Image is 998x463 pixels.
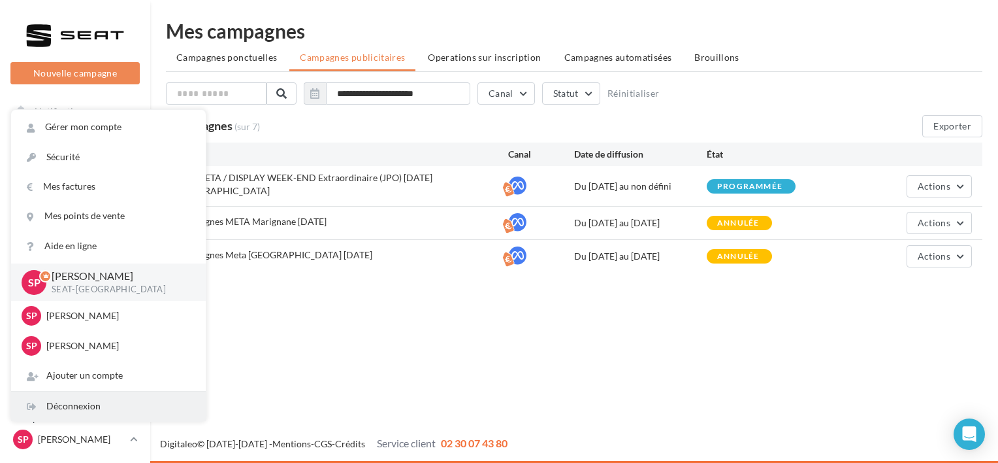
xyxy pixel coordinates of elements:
a: Calendrier [8,359,142,386]
span: Sp [18,433,29,446]
p: [PERSON_NAME] [52,269,185,284]
button: Canal [477,82,535,105]
div: Mes campagnes [166,21,982,41]
p: [PERSON_NAME] [46,309,190,322]
p: [PERSON_NAME] [38,433,125,446]
a: CGS [314,438,332,449]
a: Sécurité [11,143,206,172]
button: Actions [907,175,972,197]
div: programmée [717,182,782,191]
div: Ajouter un compte [11,361,206,390]
a: Boîte de réception [8,163,142,191]
div: Déconnexion [11,392,206,421]
a: SMS unitaire [8,230,142,257]
span: 02 30 07 43 80 [441,437,507,449]
a: Mes factures [11,172,206,201]
span: Campagnes automatisées [564,52,672,63]
p: SEAT-[GEOGRAPHIC_DATA] [52,284,185,296]
div: Du [DATE] au [DATE] [574,216,707,230]
p: [PERSON_NAME] [46,339,190,352]
div: Du [DATE] au non défini [574,180,707,193]
span: Brouillons [694,52,739,63]
span: Campagnes ponctuelles [176,52,277,63]
a: Mes points de vente [11,201,206,231]
span: Sp [26,309,37,322]
a: Aide en ligne [11,231,206,261]
span: Campagnes Meta Marseille avril 25 [176,249,372,260]
a: Opérations [8,131,142,158]
button: Exporter [922,115,982,137]
a: Digitaleo [160,438,197,449]
span: ADS META / DISPLAY WEEK-END Extraordinaire (JPO) Septembre 2025 Marseille [176,172,432,196]
button: Notifications [8,98,137,126]
span: Operations sur inscription [428,52,541,63]
span: Notifications [35,106,88,117]
a: Crédits [335,438,365,449]
span: Actions [918,217,950,228]
span: Campagnes META Marignane mai 2025 [176,216,327,227]
div: annulée [717,219,759,228]
a: Sp [PERSON_NAME] [10,427,140,452]
span: © [DATE]-[DATE] - - - [160,438,507,449]
span: Service client [377,437,436,449]
a: Médiathèque [8,327,142,354]
span: (sur 7) [234,121,260,132]
span: Sp [26,339,37,352]
button: Réinitialiser [607,88,660,99]
div: annulée [717,252,759,261]
span: Sp [28,275,40,290]
a: Mentions [272,438,311,449]
div: Date de diffusion [574,148,707,161]
span: Actions [918,250,950,262]
button: Nouvelle campagne [10,62,140,84]
button: Actions [907,212,972,234]
div: Canal [508,148,575,161]
a: PLV et print personnalisable [8,392,142,430]
span: Actions [918,180,950,192]
a: Visibilité en ligne [8,197,142,224]
a: Campagnes [8,262,142,289]
button: Actions [907,245,972,267]
div: État [707,148,839,161]
button: Statut [542,82,600,105]
a: Contacts [8,294,142,322]
a: Gérer mon compte [11,112,206,142]
div: Du [DATE] au [DATE] [574,250,707,263]
div: Open Intercom Messenger [954,419,985,450]
div: Nom [176,148,508,161]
